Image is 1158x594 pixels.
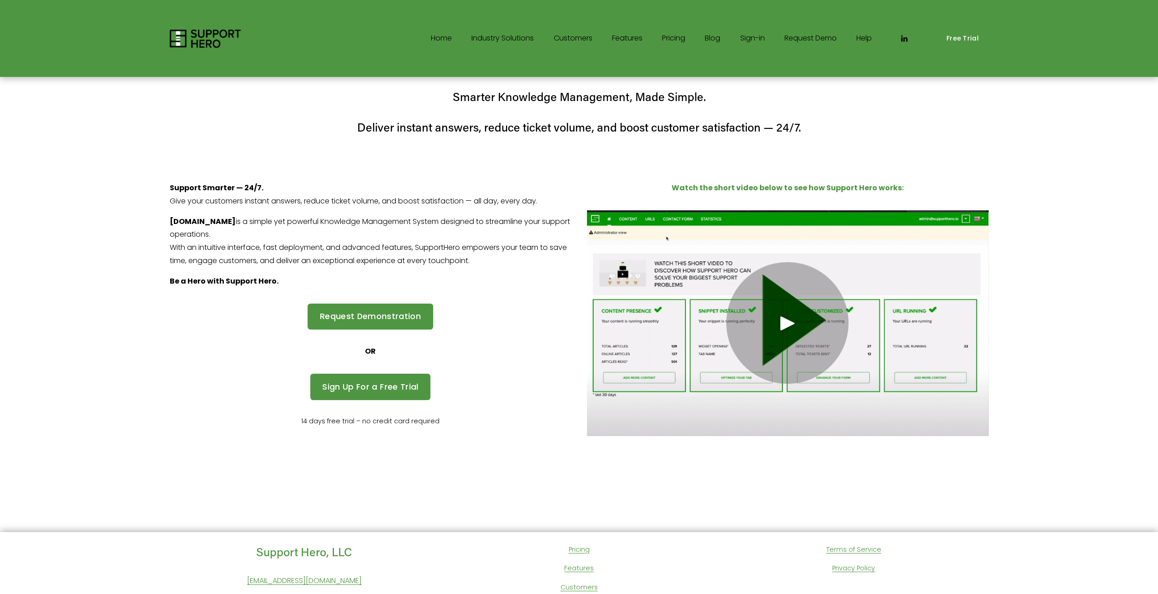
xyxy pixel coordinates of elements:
img: Support Hero [170,30,241,48]
a: Pricing [569,544,590,556]
a: Blog [705,31,720,46]
a: Request Demonstration [308,304,433,330]
strong: OR [365,346,376,356]
p: is a simple yet powerful Knowledge Management System designed to streamline your support operatio... [170,215,571,268]
p: Give your customers instant answers, reduce ticket volume, and boost satisfaction — all day, ever... [170,182,571,208]
a: LinkedIn [900,34,909,43]
a: folder dropdown [471,31,534,46]
p: 14 days free trial – no credit card required [170,416,571,427]
strong: [DOMAIN_NAME] [170,216,236,227]
a: Customers [554,31,592,46]
a: Pricing [662,31,685,46]
strong: Be a Hero with Support Hero. [170,276,278,286]
a: [EMAIL_ADDRESS][DOMAIN_NAME] [247,574,362,588]
h4: Support Hero, LLC [170,544,440,560]
a: Terms of Service [826,544,881,556]
a: Customers [561,582,598,594]
strong: Support Smarter — 24/7. [170,183,263,193]
a: Privacy Policy [832,563,875,574]
span: Industry Solutions [471,32,534,45]
h4: Smarter Knowledge Management, Made Simple. [170,89,989,105]
a: Sign Up For a Free Trial [310,374,430,400]
a: Request Demo [784,31,837,46]
a: Sign-in [740,31,765,46]
a: Help [856,31,872,46]
h4: Deliver instant answers, reduce ticket volume, and boost customer satisfaction — 24/7. [170,119,989,135]
div: Play [777,312,799,334]
a: Home [431,31,452,46]
strong: Watch the short video below to see how Support Hero works: [672,183,904,193]
a: Free Trial [936,28,988,49]
a: Features [612,31,642,46]
a: Features [564,563,594,574]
